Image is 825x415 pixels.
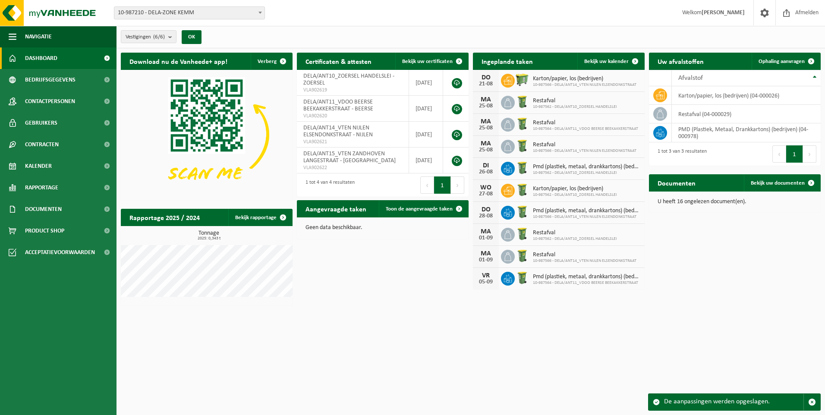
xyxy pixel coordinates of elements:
[25,220,64,242] span: Product Shop
[477,81,494,87] div: 21-08
[533,82,636,88] span: 10-987566 - DELA/ANT14_VTEN NIJLEN ELSENDONKSTRAAT
[121,30,176,43] button: Vestigingen(6/6)
[533,141,636,148] span: Restafval
[772,145,786,163] button: Previous
[515,204,529,219] img: WB-0240-HPE-GN-50
[533,252,636,258] span: Restafval
[228,209,292,226] a: Bekijk rapportage
[303,138,402,145] span: VLA902621
[303,113,402,119] span: VLA902620
[25,91,75,112] span: Contactpersonen
[515,226,529,241] img: WB-0240-HPE-GN-50
[533,163,640,170] span: Pmd (plastiek, metaal, drankkartons) (bedrijven)
[533,258,636,264] span: 10-987566 - DELA/ANT14_VTEN NIJLEN ELSENDONKSTRAAT
[477,191,494,197] div: 27-08
[409,148,443,173] td: [DATE]
[297,53,380,69] h2: Certificaten & attesten
[25,198,62,220] span: Documenten
[664,394,803,410] div: De aanpassingen werden opgeslagen.
[477,257,494,263] div: 01-09
[515,94,529,109] img: WB-0240-HPE-GN-50
[533,192,617,198] span: 10-987562 - DELA/ANT10_ZOERSEL HANDELSLEI
[672,86,821,105] td: karton/papier, los (bedrijven) (04-000026)
[515,116,529,131] img: WB-0240-HPE-GN-50
[744,174,820,192] a: Bekijk uw documenten
[409,122,443,148] td: [DATE]
[751,180,805,186] span: Bekijk uw documenten
[473,53,542,69] h2: Ingeplande taken
[409,70,443,96] td: [DATE]
[515,182,529,197] img: WB-0240-HPE-GN-50
[477,213,494,219] div: 28-08
[533,119,638,126] span: Restafval
[477,125,494,131] div: 25-08
[303,99,373,112] span: DELA/ANT11_VDOO BEERSE BEEKAKKERSTRAAT - BEERSE
[303,164,402,171] span: VLA902622
[126,31,165,44] span: Vestigingen
[477,272,494,279] div: VR
[477,279,494,285] div: 05-09
[477,228,494,235] div: MA
[25,242,95,263] span: Acceptatievoorwaarden
[533,104,617,110] span: 10-987562 - DELA/ANT10_ZOERSEL HANDELSLEI
[477,147,494,153] div: 25-08
[125,236,293,241] span: 2025: 0,343 t
[409,96,443,122] td: [DATE]
[515,248,529,263] img: WB-0240-HPE-GN-50
[533,236,617,242] span: 10-987562 - DELA/ANT10_ZOERSEL HANDELSLEI
[434,176,451,194] button: 1
[533,170,640,176] span: 10-987562 - DELA/ANT10_ZOERSEL HANDELSLEI
[533,148,636,154] span: 10-987566 - DELA/ANT14_VTEN NIJLEN ELSENDONKSTRAAT
[577,53,644,70] a: Bekijk uw kalender
[477,162,494,169] div: DI
[803,145,816,163] button: Next
[649,174,704,191] h2: Documenten
[379,200,468,217] a: Toon de aangevraagde taken
[702,9,745,16] strong: [PERSON_NAME]
[402,59,453,64] span: Bekijk uw certificaten
[121,53,236,69] h2: Download nu de Vanheede+ app!
[386,206,453,212] span: Toon de aangevraagde taken
[533,185,617,192] span: Karton/papier, los (bedrijven)
[515,72,529,87] img: WB-0660-HPE-GN-50
[752,53,820,70] a: Ophaling aanvragen
[533,207,640,214] span: Pmd (plastiek, metaal, drankkartons) (bedrijven)
[303,73,394,86] span: DELA/ANT10_ZOERSEL HANDELSLEI - ZOERSEL
[515,160,529,175] img: WB-0240-HPE-GN-50
[25,47,57,69] span: Dashboard
[121,70,293,199] img: Download de VHEPlus App
[25,26,52,47] span: Navigatie
[533,126,638,132] span: 10-987564 - DELA/ANT11_VDOO BEERSE BEEKAKKERSTRAAT
[251,53,292,70] button: Verberg
[515,138,529,153] img: WB-0240-HPE-GN-50
[672,105,821,123] td: restafval (04-000029)
[25,134,59,155] span: Contracten
[533,214,640,220] span: 10-987566 - DELA/ANT14_VTEN NIJLEN ELSENDONKSTRAAT
[477,184,494,191] div: WO
[303,151,396,164] span: DELA/ANT15_VTEN ZANDHOVEN LANGESTRAAT - [GEOGRAPHIC_DATA]
[420,176,434,194] button: Previous
[533,75,636,82] span: Karton/papier, los (bedrijven)
[477,103,494,109] div: 25-08
[672,123,821,142] td: PMD (Plastiek, Metaal, Drankkartons) (bedrijven) (04-000978)
[395,53,468,70] a: Bekijk uw certificaten
[678,75,703,82] span: Afvalstof
[533,230,617,236] span: Restafval
[182,30,202,44] button: OK
[658,199,812,205] p: U heeft 16 ongelezen document(en).
[477,118,494,125] div: MA
[114,6,265,19] span: 10-987210 - DELA-ZONE KEMM
[477,74,494,81] div: DO
[477,140,494,147] div: MA
[477,96,494,103] div: MA
[584,59,629,64] span: Bekijk uw kalender
[114,7,265,19] span: 10-987210 - DELA-ZONE KEMM
[258,59,277,64] span: Verberg
[515,270,529,285] img: WB-0240-HPE-GN-50
[653,145,707,163] div: 1 tot 3 van 3 resultaten
[25,155,52,177] span: Kalender
[121,209,208,226] h2: Rapportage 2025 / 2024
[786,145,803,163] button: 1
[477,206,494,213] div: DO
[477,235,494,241] div: 01-09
